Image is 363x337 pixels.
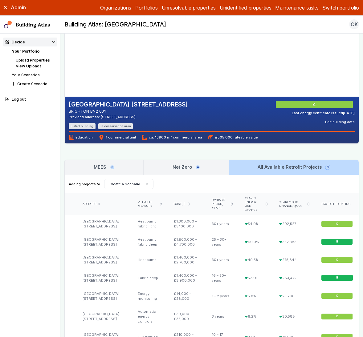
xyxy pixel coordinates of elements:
div: Decide [5,39,25,45]
button: OK [349,19,359,29]
button: Create a Scenario… [104,179,154,189]
span: 3 [110,165,114,169]
div: 25 – 30+ years [206,233,239,251]
span: £505,000 rateable value [208,135,258,140]
a: MEES3 [65,160,143,175]
span: kgCO₂ [293,204,302,207]
span: Payback period, years [212,198,229,210]
div: [GEOGRAPHIC_DATA] [STREET_ADDRESS] [77,233,132,251]
time: [DATE] [343,111,355,115]
div: Provided address: [STREET_ADDRESS] [69,114,188,119]
div: 54.0% [239,215,273,233]
span: 1 commercial unit [99,135,136,140]
div: 352,383 [273,233,315,251]
div: Projected rating [321,202,353,206]
a: View Uploads [16,64,42,68]
div: £14,000 – £28,000 [168,287,206,305]
div: 1 – 2 years [206,287,239,305]
div: [GEOGRAPHIC_DATA] [STREET_ADDRESS] [77,251,132,269]
button: Edit building data [325,119,355,124]
div: Fabric deep [132,269,168,287]
div: Heat pump fabric deep [132,233,168,251]
span: C [336,315,338,319]
h2: Building Atlas: [GEOGRAPHIC_DATA] [64,21,166,29]
span: Yearly GHG change, [279,200,305,208]
address: BRIGHTON BN2 0JY [69,108,188,114]
div: [GEOGRAPHIC_DATA] [STREET_ADDRESS] [77,287,132,305]
div: 283,472 [273,269,315,287]
span: Retrofit measure [138,200,158,208]
div: [GEOGRAPHIC_DATA] [STREET_ADDRESS] [77,215,132,233]
span: Address [83,202,96,206]
span: Adding projects to [69,182,100,187]
div: £1,400,000 – £3,900,000 [168,269,206,287]
div: 30+ years [206,215,239,233]
div: £1,800,000 – £4,700,000 [168,233,206,251]
h3: MEES [94,164,114,171]
button: Switch portfolio [323,4,359,11]
div: 30,588 [273,305,315,328]
span: 8 [326,165,330,169]
div: 6.2% [239,305,273,328]
div: Energy monitoring [132,287,168,305]
div: £1,300,000 – £3,100,000 [168,215,206,233]
span: OK [351,21,358,28]
div: £1,400,000 – £2,700,000 [168,251,206,269]
li: Listed building [69,123,96,129]
a: Portfolios [135,4,158,11]
div: £30,000 – £35,000 [168,305,206,328]
div: 57.5% [239,269,273,287]
a: All Available Retrofit Projects8 [229,160,359,175]
span: C [336,294,338,298]
span: C [336,258,338,262]
span: C [336,222,338,226]
div: [GEOGRAPHIC_DATA] [STREET_ADDRESS] [77,305,132,328]
div: Last energy certificate issued [292,110,355,115]
h2: [GEOGRAPHIC_DATA] [STREET_ADDRESS] [69,101,188,109]
div: 292,527 [273,215,315,233]
button: Create Scenario [10,79,57,88]
div: Automatic energy controls [132,305,168,328]
li: In conservation area [98,123,133,129]
div: 275,644 [273,251,315,269]
div: Heat pump fabric light [132,215,168,233]
span: C [314,102,316,107]
a: Maintenance tasks [275,4,319,11]
div: 16 – 30+ years [206,269,239,287]
h3: Net Zero [173,164,200,171]
span: 4 [196,165,199,169]
a: Unresolvable properties [162,4,216,11]
a: Upload Properties [16,58,50,62]
a: Your Scenarios [12,73,40,77]
span: ca. 13900 m² commercial area [142,135,202,140]
img: main-0bbd2752.svg [4,21,12,29]
span: B [336,276,338,280]
a: Net Zero4 [144,160,229,175]
div: 69.9% [239,233,273,251]
summary: Decide [3,38,57,46]
a: Your Portfolio [12,49,39,54]
div: Heat pump [132,251,168,269]
div: 3 years [206,305,239,328]
div: 49.5% [239,251,273,269]
button: Log out [3,95,57,104]
span: Education [69,135,93,140]
span: Cost, £ [174,202,186,206]
h3: All Available Retrofit Projects [258,164,330,171]
div: 5.0% [239,287,273,305]
div: 30+ years [206,251,239,269]
div: [GEOGRAPHIC_DATA] [STREET_ADDRESS] [77,269,132,287]
a: Organizations [100,4,131,11]
div: 23,290 [273,287,315,305]
span: Yearly energy use change [245,196,263,212]
span: B [336,240,338,244]
a: Unidentified properties [220,4,271,11]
